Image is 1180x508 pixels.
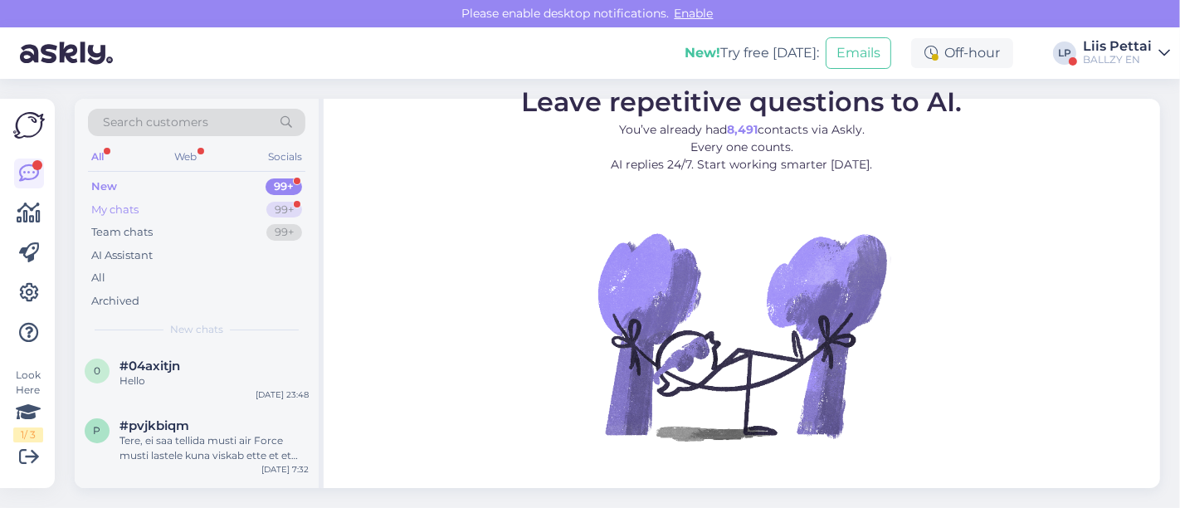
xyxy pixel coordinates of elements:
div: New [91,178,117,195]
div: Liis Pettai [1083,40,1152,53]
div: Look Here [13,368,43,442]
div: All [88,146,107,168]
div: Off-hour [911,38,1013,68]
div: Tere, ei saa tellida musti air Force musti lastele kuna viskab ette et et not found. [119,433,309,463]
span: #pvjkbiqm [119,418,189,433]
b: New! [685,45,720,61]
div: Socials [265,146,305,168]
span: Enable [670,6,719,21]
span: New chats [170,322,223,337]
a: Liis PettaiBALLZY EN [1083,40,1170,66]
div: AI Assistant [91,247,153,264]
span: 0 [94,364,100,377]
p: You’ve already had contacts via Askly. Every one counts. AI replies 24/7. Start working smarter [... [522,121,963,173]
img: No Chat active [592,187,891,486]
div: [DATE] 7:32 [261,463,309,476]
span: Search customers [103,114,208,131]
span: Leave repetitive questions to AI. [522,85,963,118]
button: Emails [826,37,891,69]
div: 1 / 3 [13,427,43,442]
div: [DATE] 23:48 [256,388,309,401]
b: 8,491 [727,122,758,137]
div: Web [172,146,201,168]
div: 99+ [266,202,302,218]
span: #04axitjn [119,359,180,374]
div: LP [1053,42,1076,65]
div: All [91,270,105,286]
div: 99+ [266,224,302,241]
div: My chats [91,202,139,218]
div: Try free [DATE]: [685,43,819,63]
span: p [94,424,101,437]
div: 99+ [266,178,302,195]
div: Archived [91,293,139,310]
div: Hello [119,374,309,388]
img: Askly Logo [13,112,45,139]
div: Team chats [91,224,153,241]
div: BALLZY EN [1083,53,1152,66]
